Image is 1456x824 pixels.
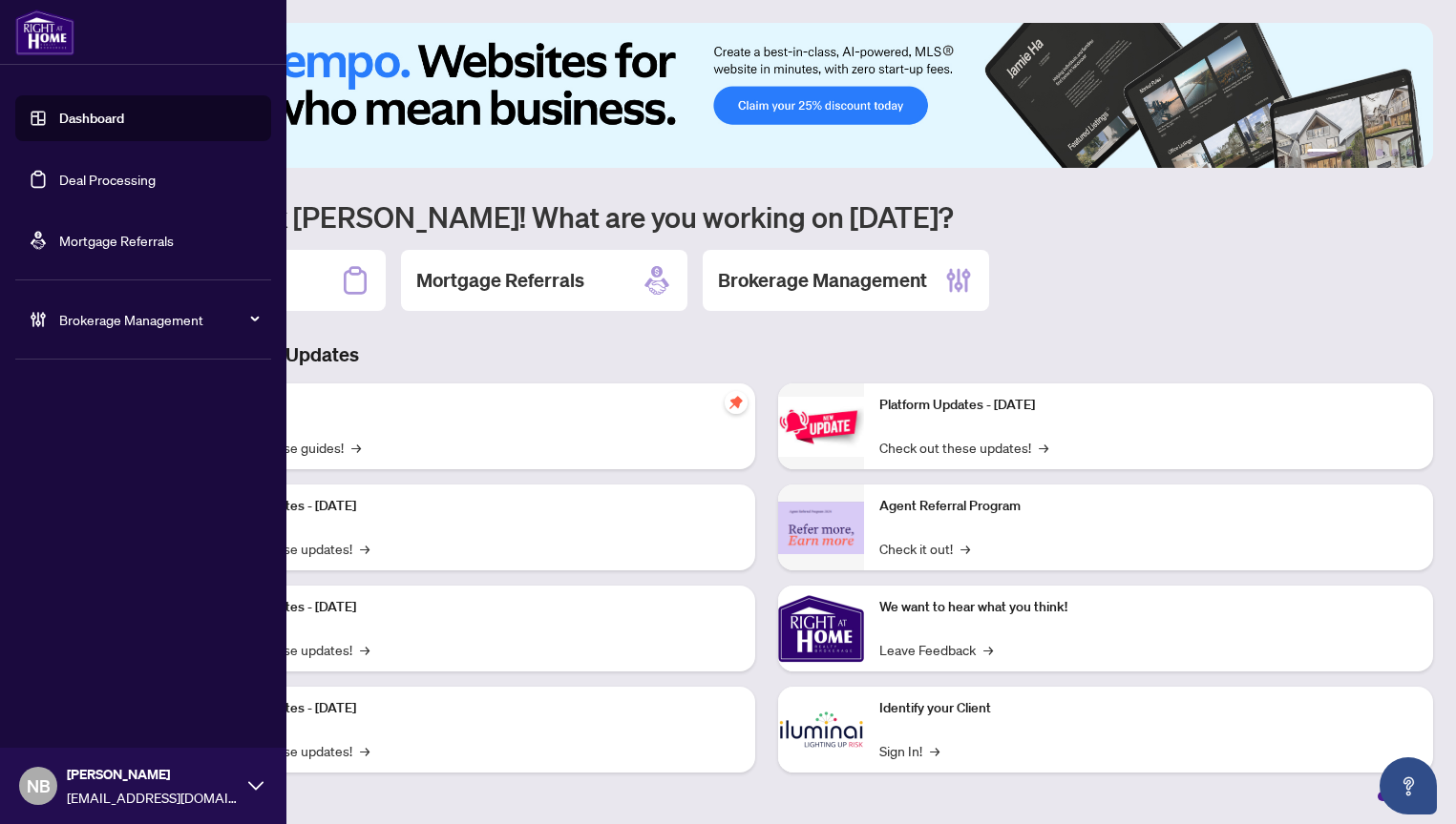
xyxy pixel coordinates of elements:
[879,437,1048,458] a: Check out these updates!→
[99,198,1433,235] h1: Welcome back [PERSON_NAME]! What are you working on [DATE]?
[67,787,239,808] span: [EMAIL_ADDRESS][DOMAIN_NAME]
[930,740,939,761] span: →
[59,309,258,330] span: Brokerage Management
[200,496,740,517] p: Platform Updates - [DATE]
[879,597,1419,618] p: We want to hear what you think!
[15,10,74,55] img: logo
[1391,149,1399,156] button: 5
[718,267,927,294] h2: Brokerage Management
[416,267,584,294] h2: Mortgage Referrals
[778,397,864,457] img: Platform Updates - June 23, 2025
[983,639,993,660] span: →
[1376,149,1383,156] button: 4
[778,502,864,554] img: Agent Referral Program
[879,538,970,559] a: Check it out!→
[67,764,239,785] span: [PERSON_NAME]
[879,395,1419,416] p: Platform Updates - [DATE]
[99,23,1433,168] img: Slide 0
[27,772,51,799] span: NB
[879,496,1419,517] p: Agent Referral Program
[59,110,124,127] a: Dashboard
[778,687,864,772] img: Identify your Client
[200,395,740,416] p: Self-Help
[59,171,156,188] a: Deal Processing
[200,597,740,618] p: Platform Updates - [DATE]
[1361,149,1368,156] button: 3
[1345,149,1353,156] button: 2
[725,391,748,414] span: pushpin
[1039,437,1048,458] span: →
[360,639,369,660] span: →
[99,341,1433,368] h3: Brokerage & Industry Updates
[351,437,361,458] span: →
[1380,757,1437,814] button: Open asap
[59,232,174,249] a: Mortgage Referrals
[879,740,939,761] a: Sign In!→
[778,586,864,671] img: We want to hear what you think!
[1406,149,1414,156] button: 6
[360,740,369,761] span: →
[360,538,369,559] span: →
[879,698,1419,719] p: Identify your Client
[200,698,740,719] p: Platform Updates - [DATE]
[879,639,993,660] a: Leave Feedback→
[1307,149,1338,156] button: 1
[960,538,970,559] span: →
